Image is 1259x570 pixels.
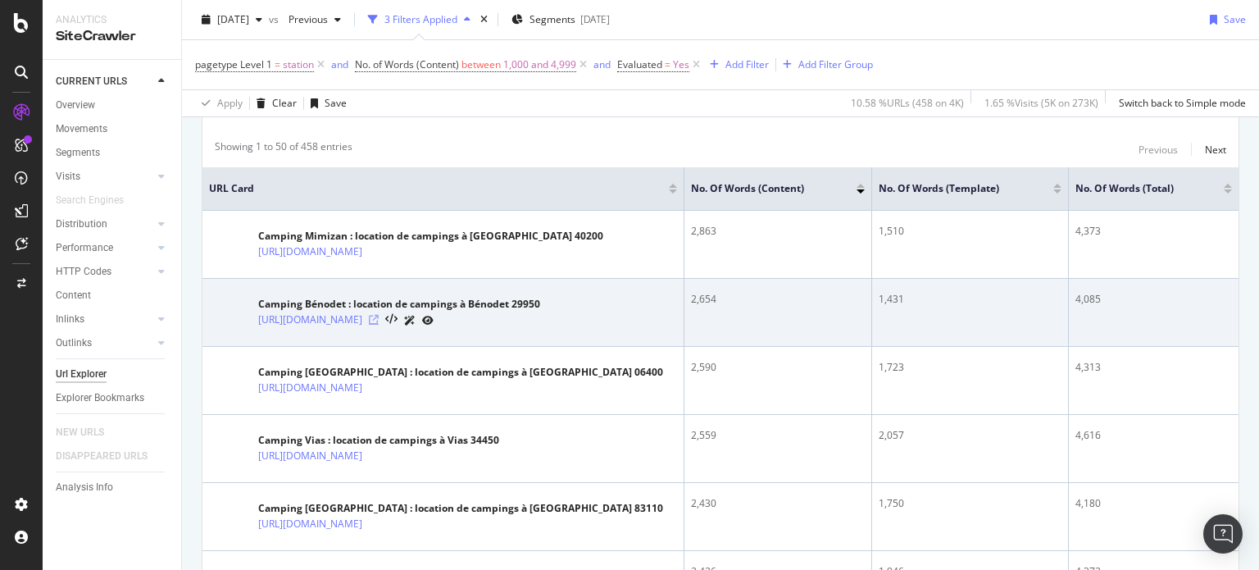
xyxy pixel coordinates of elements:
div: Performance [56,239,113,257]
a: Inlinks [56,311,153,328]
div: Add Filter Group [798,57,873,71]
div: Inlinks [56,311,84,328]
span: URL Card [209,181,665,196]
div: [DATE] [580,12,610,26]
a: DISAPPEARED URLS [56,448,164,465]
div: Analysis Info [56,479,113,496]
div: 4,313 [1075,360,1232,375]
a: Visit Online Page [369,315,379,325]
div: NEW URLS [56,424,104,441]
div: 1,723 [879,360,1061,375]
div: Outlinks [56,335,92,352]
div: 2,057 [879,428,1061,443]
a: [URL][DOMAIN_NAME] [258,244,362,260]
div: Search Engines [56,192,124,209]
div: 2,863 [691,224,865,239]
div: Next [1205,143,1226,157]
div: 1,431 [879,292,1061,307]
div: Camping [GEOGRAPHIC_DATA] : location de campings à [GEOGRAPHIC_DATA] 83110 [258,501,663,516]
div: and [331,57,348,71]
span: Evaluated [617,57,662,71]
a: CURRENT URLS [56,73,153,90]
div: Apply [217,96,243,110]
div: 2,430 [691,496,865,511]
div: 4,180 [1075,496,1232,511]
a: Url Explorer [56,366,170,383]
button: [DATE] [195,7,269,33]
div: Analytics [56,13,168,27]
div: Overview [56,97,95,114]
div: Save [325,96,347,110]
div: 4,616 [1075,428,1232,443]
span: Yes [673,53,689,76]
span: 1,000 and 4,999 [503,53,576,76]
a: Explorer Bookmarks [56,390,170,407]
a: [URL][DOMAIN_NAME] [258,312,362,328]
img: main image [209,381,210,381]
button: Save [1203,7,1246,33]
button: View HTML Source [385,314,398,326]
div: Open Intercom Messenger [1203,514,1243,554]
span: 2025 Sep. 18th [217,12,249,26]
a: AI Url Details [404,312,416,329]
div: Url Explorer [56,366,107,383]
img: main image [209,244,210,245]
a: Content [56,287,170,304]
a: [URL][DOMAIN_NAME] [258,448,362,464]
div: Switch back to Simple mode [1119,96,1246,110]
div: Showing 1 to 50 of 458 entries [215,139,352,159]
a: HTTP Codes [56,263,153,280]
div: Content [56,287,91,304]
button: Previous [1139,139,1178,159]
a: Overview [56,97,170,114]
div: 1,510 [879,224,1061,239]
a: NEW URLS [56,424,120,441]
button: Switch back to Simple mode [1112,90,1246,116]
div: Visits [56,168,80,185]
a: Distribution [56,216,153,233]
span: between [461,57,501,71]
button: Clear [250,90,297,116]
span: = [665,57,670,71]
span: = [275,57,280,71]
div: Segments [56,144,100,162]
a: Outlinks [56,335,153,352]
a: [URL][DOMAIN_NAME] [258,380,362,396]
div: Camping [GEOGRAPHIC_DATA] : location de campings à [GEOGRAPHIC_DATA] 06400 [258,365,663,380]
button: and [593,57,611,72]
div: Previous [1139,143,1178,157]
span: No. of Words (Total) [1075,181,1199,196]
a: URL Inspection [422,312,434,329]
div: Add Filter [725,57,769,71]
span: pagetype Level 1 [195,57,272,71]
div: Movements [56,121,107,138]
button: and [331,57,348,72]
div: 2,590 [691,360,865,375]
button: 3 Filters Applied [361,7,477,33]
div: Save [1224,12,1246,26]
a: Movements [56,121,170,138]
div: Camping Vias : location de campings à Vias 34450 [258,433,499,448]
div: 3 Filters Applied [384,12,457,26]
button: Previous [282,7,348,33]
a: Performance [56,239,153,257]
div: HTTP Codes [56,263,111,280]
div: Explorer Bookmarks [56,390,144,407]
div: DISAPPEARED URLS [56,448,148,465]
div: SiteCrawler [56,27,168,46]
span: No. of Words (Content) [691,181,832,196]
button: Segments[DATE] [505,7,616,33]
div: times [477,11,491,28]
div: Distribution [56,216,107,233]
span: No. of Words (Template) [879,181,1029,196]
a: Analysis Info [56,479,170,496]
div: and [593,57,611,71]
span: vs [269,12,282,26]
div: 4,085 [1075,292,1232,307]
div: Clear [272,96,297,110]
div: Camping Mimizan : location de campings à [GEOGRAPHIC_DATA] 40200 [258,229,603,244]
button: Add Filter [703,55,769,75]
button: Save [304,90,347,116]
